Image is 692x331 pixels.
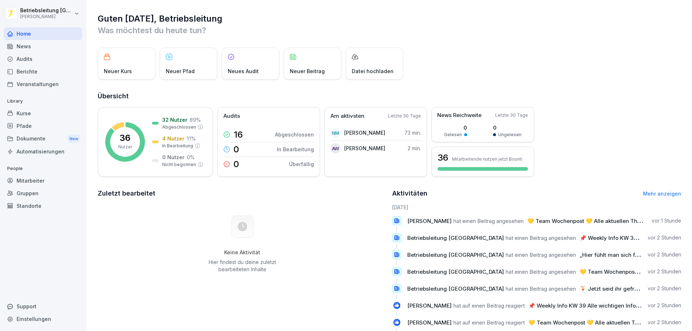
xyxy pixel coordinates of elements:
[648,234,681,241] p: vor 2 Stunden
[162,153,185,161] p: 0 Nutzer
[648,302,681,309] p: vor 2 Stunden
[407,302,452,309] span: [PERSON_NAME]
[162,124,196,130] p: Abgeschlossen
[407,251,504,258] span: Betriebsleitung [GEOGRAPHIC_DATA]
[104,67,132,75] p: Neuer Kurs
[162,116,187,124] p: 32 Nutzer
[498,131,522,138] p: Ungelesen
[98,24,681,36] p: Was möchtest du heute tun?
[234,130,243,139] p: 16
[190,116,201,124] p: 89 %
[4,120,82,132] a: Pfade
[206,249,279,256] h5: Keine Aktivität
[234,160,239,169] p: 0
[4,40,82,53] a: News
[98,91,681,101] h2: Übersicht
[4,53,82,65] div: Audits
[331,128,341,138] div: NM
[643,191,681,197] a: Mehr anzeigen
[20,14,73,19] p: [PERSON_NAME]
[234,145,239,154] p: 0
[289,160,314,168] p: Überfällig
[407,285,504,292] span: Betriebsleitung [GEOGRAPHIC_DATA]
[392,203,682,211] h6: [DATE]
[4,163,82,174] p: People
[4,145,82,158] a: Automatisierungen
[187,135,196,142] p: 11 %
[20,8,73,14] p: Betriebsleitung [GEOGRAPHIC_DATA]
[4,300,82,313] div: Support
[331,143,341,153] div: AW
[4,313,82,325] a: Einstellungen
[648,319,681,326] p: vor 2 Stunden
[206,259,279,273] p: Hier findest du deine zuletzt bearbeiteten Inhalte
[408,144,421,152] p: 2 min.
[118,144,132,150] p: Nutzer
[407,319,452,326] span: [PERSON_NAME]
[392,188,427,198] h2: Aktivitäten
[4,78,82,90] a: Veranstaltungen
[648,251,681,258] p: vor 2 Stunden
[98,13,681,24] h1: Guten [DATE], Betriebsleitung
[187,153,195,161] p: 0 %
[493,124,522,131] p: 0
[4,174,82,187] a: Mitarbeiter
[438,152,448,164] h3: 36
[162,161,196,168] p: Nicht begonnen
[648,285,681,292] p: vor 2 Stunden
[453,302,525,309] span: hat auf einen Beitrag reagiert
[223,112,240,120] p: Audits
[275,131,314,138] p: Abgeschlossen
[352,67,394,75] p: Datei hochladen
[344,144,385,152] p: [PERSON_NAME]
[506,285,576,292] span: hat einen Beitrag angesehen
[407,234,504,241] span: Betriebsleitung [GEOGRAPHIC_DATA]
[453,319,525,326] span: hat auf einen Beitrag reagiert
[437,111,482,120] p: News Reichweite
[506,234,576,241] span: hat einen Beitrag angesehen
[4,132,82,146] div: Dokumente
[506,268,576,275] span: hat einen Beitrag angesehen
[495,112,528,118] p: Letzte 30 Tage
[344,129,385,137] p: [PERSON_NAME]
[4,95,82,107] p: Library
[4,65,82,78] a: Berichte
[68,135,80,143] div: New
[4,200,82,212] a: Standorte
[290,67,325,75] p: Neuer Beitrag
[648,268,681,275] p: vor 2 Stunden
[166,67,195,75] p: Neuer Pfad
[98,188,387,198] h2: Zuletzt bearbeitet
[228,67,259,75] p: Neues Audit
[4,107,82,120] a: Kurse
[444,131,462,138] p: Gelesen
[652,217,681,224] p: vor 1 Stunde
[277,146,314,153] p: In Bearbeitung
[120,134,130,142] p: 36
[162,143,193,149] p: In Bearbeitung
[4,132,82,146] a: DokumenteNew
[4,27,82,40] a: Home
[162,135,185,142] p: 4 Nutzer
[407,268,504,275] span: Betriebsleitung [GEOGRAPHIC_DATA]
[453,218,524,224] span: hat einen Beitrag angesehen
[452,156,522,162] p: Mitarbeitende nutzen jetzt Bounti
[4,187,82,200] a: Gruppen
[506,251,576,258] span: hat einen Beitrag angesehen
[407,218,452,224] span: [PERSON_NAME]
[404,129,421,137] p: 73 min.
[444,124,467,131] p: 0
[331,112,364,120] p: Am aktivsten
[388,113,421,119] p: Letzte 30 Tage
